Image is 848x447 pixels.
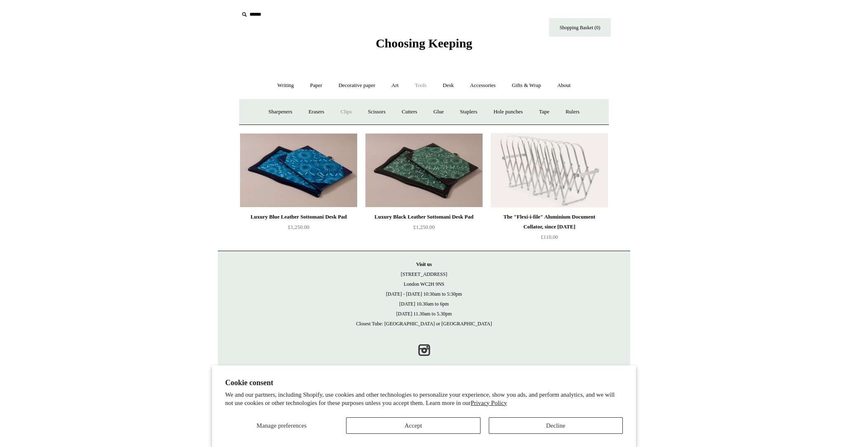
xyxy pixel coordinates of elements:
a: Clips [333,101,359,123]
div: Luxury Black Leather Sottomani Desk Pad [367,212,481,222]
a: Privacy Policy [471,400,507,406]
a: The "Flexi-i-file" Aluminium Document Collator, since [DATE] £110.00 [491,212,608,246]
a: Luxury Blue Leather Sottomani Desk Pad £1,250.00 [240,212,357,246]
a: Shopping Basket (0) [549,18,611,37]
img: Luxury Blue Leather Sottomani Desk Pad [240,133,357,207]
a: Accessories [463,75,503,96]
a: Gifts & Wrap [504,75,549,96]
a: Staplers [452,101,485,123]
span: Manage preferences [257,422,306,429]
a: About [550,75,578,96]
a: Choosing Keeping [376,43,472,49]
a: Cutters [394,101,425,123]
a: Writing [270,75,302,96]
a: Tools [408,75,434,96]
a: Sharpeners [261,101,300,123]
a: Art [384,75,406,96]
a: Desk [436,75,462,96]
a: Instagram [415,341,433,359]
button: Manage preferences [225,417,338,434]
a: Erasers [301,101,332,123]
a: Rulers [558,101,587,123]
span: £110.00 [541,234,558,240]
span: Choosing Keeping [376,36,472,50]
div: Luxury Blue Leather Sottomani Desk Pad [242,212,355,222]
strong: Visit us [416,261,432,267]
img: Luxury Black Leather Sottomani Desk Pad [365,133,483,207]
a: Paper [303,75,330,96]
p: [STREET_ADDRESS] London WC2H 9NS [DATE] - [DATE] 10:30am to 5:30pm [DATE] 10.30am to 6pm [DATE] 1... [226,259,622,329]
p: We and our partners, including Shopify, use cookies and other technologies to personalize your ex... [225,391,623,407]
button: Accept [346,417,480,434]
span: £1,250.00 [413,224,435,230]
div: The "Flexi-i-file" Aluminium Document Collator, since [DATE] [493,212,606,232]
h2: Cookie consent [225,379,623,387]
a: The "Flexi-i-file" Aluminium Document Collator, since 1941 The "Flexi-i-file" Aluminium Document ... [491,133,608,207]
a: Scissors [360,101,393,123]
a: Luxury Black Leather Sottomani Desk Pad £1,250.00 [365,212,483,246]
a: Luxury Blue Leather Sottomani Desk Pad Luxury Blue Leather Sottomani Desk Pad [240,133,357,207]
span: £1,250.00 [288,224,309,230]
a: Tape [532,101,557,123]
a: Luxury Black Leather Sottomani Desk Pad Luxury Black Leather Sottomani Desk Pad [365,133,483,207]
a: Decorative paper [331,75,383,96]
a: Hole punches [486,101,530,123]
button: Decline [489,417,623,434]
img: The "Flexi-i-file" Aluminium Document Collator, since 1941 [491,133,608,207]
a: Glue [426,101,451,123]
